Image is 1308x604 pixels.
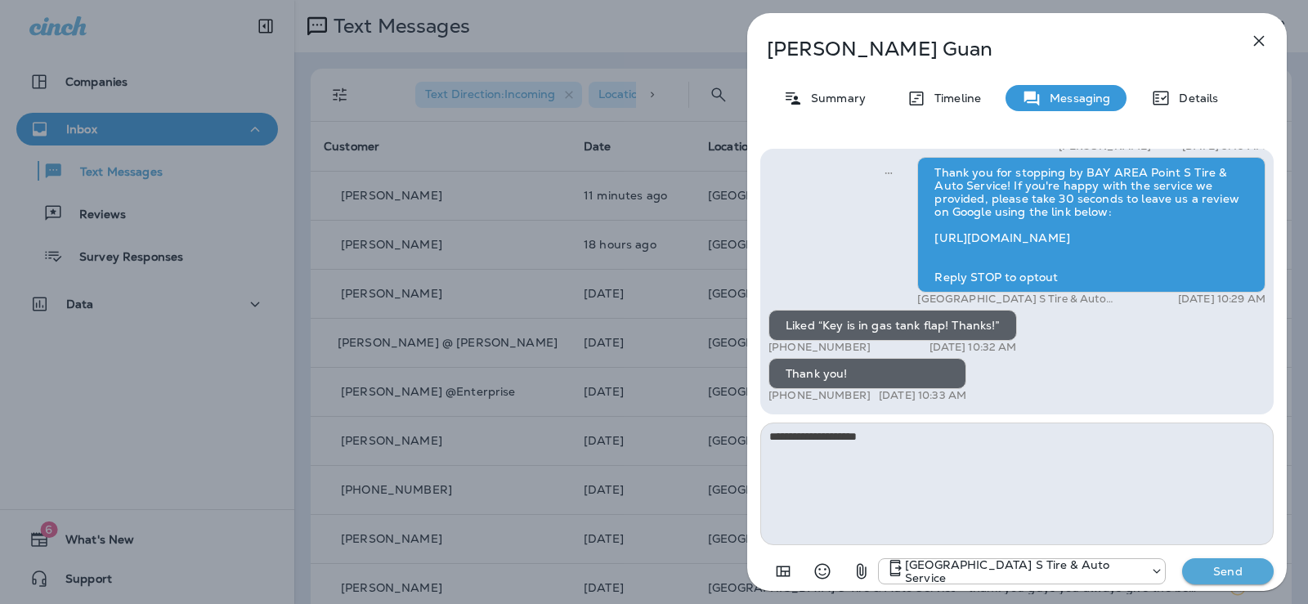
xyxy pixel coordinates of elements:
p: [GEOGRAPHIC_DATA] S Tire & Auto Service [917,293,1126,306]
div: +1 (301) 975-0024 [879,558,1165,584]
button: Select an emoji [806,555,839,588]
p: Send [1194,564,1262,579]
p: Summary [803,92,866,105]
p: [PHONE_NUMBER] [768,341,871,354]
p: [DATE] 10:32 AM [929,341,1017,354]
button: Send [1182,558,1274,584]
p: Details [1171,92,1218,105]
p: [DATE] 10:29 AM [1178,293,1265,306]
span: Sent [885,164,893,179]
p: Timeline [926,92,981,105]
p: [PERSON_NAME] Guan [767,38,1213,60]
div: Thank you! [768,358,966,389]
p: [DATE] 10:33 AM [879,389,966,402]
div: Liked “Key is in gas tank flap! Thanks!” [768,310,1017,341]
p: [GEOGRAPHIC_DATA] S Tire & Auto Service [905,558,1142,584]
div: Thank you for stopping by BAY AREA Point S Tire & Auto Service! If you're happy with the service ... [917,157,1265,293]
p: Messaging [1041,92,1110,105]
p: [PHONE_NUMBER] [768,389,871,402]
button: Add in a premade template [767,555,800,588]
